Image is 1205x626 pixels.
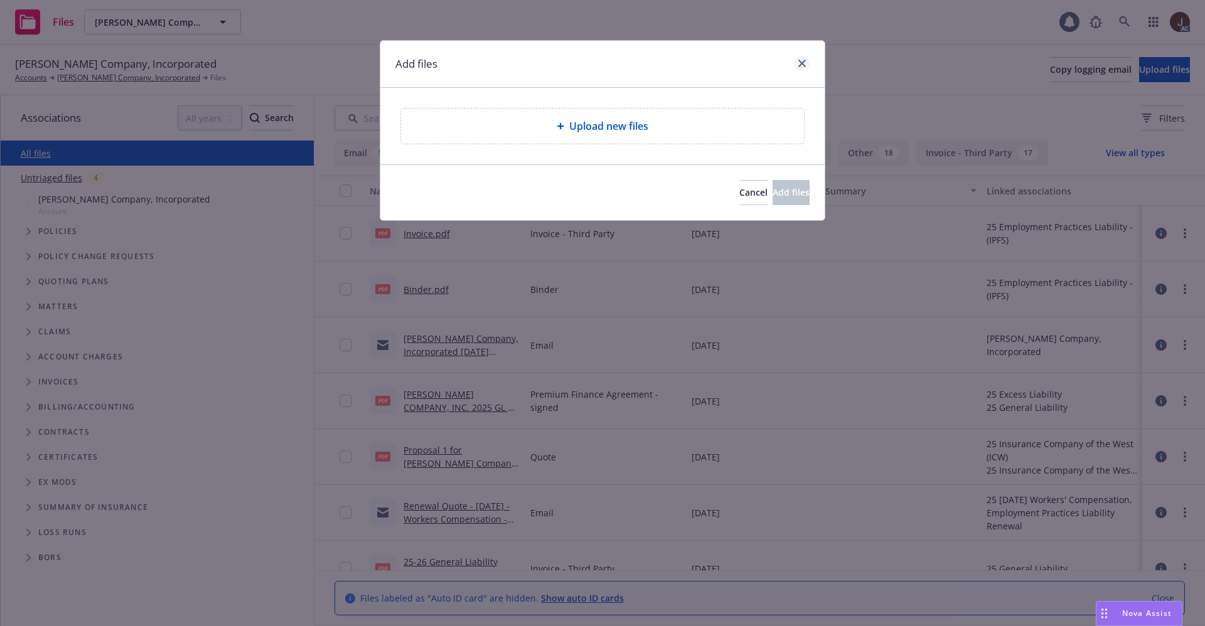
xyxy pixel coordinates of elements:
div: Drag to move [1096,602,1112,625]
span: Nova Assist [1122,608,1172,618]
button: Nova Assist [1096,601,1182,626]
h1: Add files [395,56,437,72]
span: Upload new files [569,119,648,134]
button: Cancel [739,180,768,205]
button: Add files [773,180,810,205]
a: close [795,56,810,71]
div: Upload new files [400,108,805,144]
span: Cancel [739,186,768,198]
span: Add files [773,186,810,198]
